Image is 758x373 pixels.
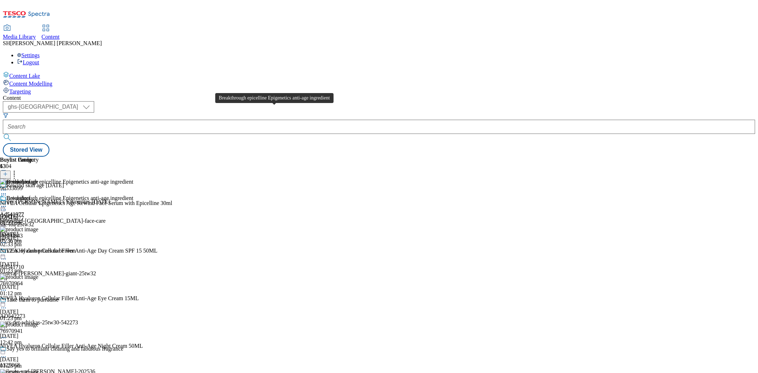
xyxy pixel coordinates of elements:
a: Content Modelling [3,79,755,87]
svg: Search Filters [3,113,9,118]
a: Targeting [3,87,755,95]
a: Settings [17,52,40,58]
span: [PERSON_NAME] [PERSON_NAME] [10,40,102,46]
span: Media Library [3,34,36,40]
div: Content [3,95,755,101]
span: Targeting [9,88,31,94]
a: Content Lake [3,71,755,79]
span: SH [3,40,10,46]
span: Content [42,34,60,40]
span: Content Lake [9,73,40,79]
span: Content Modelling [9,81,52,87]
button: Stored View [3,143,49,157]
a: Content [42,25,60,40]
input: Search [3,120,755,134]
a: Logout [17,59,39,65]
a: Media Library [3,25,36,40]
